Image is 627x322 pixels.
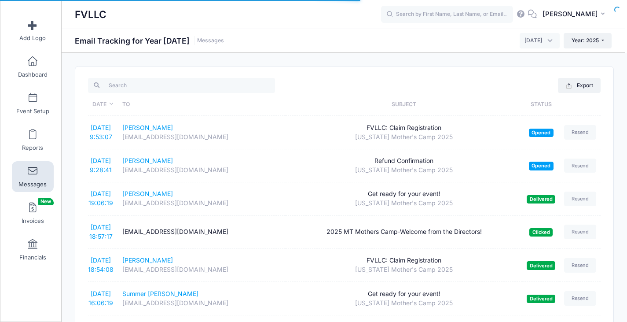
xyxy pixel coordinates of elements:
div: [US_STATE] Mother's Camp 2025 [290,133,518,142]
span: Messages [18,181,47,188]
a: Resend [564,225,597,239]
a: Resend [564,192,597,206]
a: Resend [564,159,597,173]
div: Refund Confirmation [290,156,518,166]
span: Clicked [529,228,553,237]
h1: Email Tracking for Year [DATE] [75,36,224,45]
a: Reports [12,125,54,155]
a: Messages [197,37,224,44]
button: Export [558,78,601,93]
a: Summer [PERSON_NAME][EMAIL_ADDRESS][DOMAIN_NAME] [122,289,282,308]
a: Messages [12,161,54,192]
button: [PERSON_NAME] [537,4,614,25]
div: [EMAIL_ADDRESS][DOMAIN_NAME] [122,265,282,274]
span: Opened [529,129,554,137]
a: [DATE] 18:57:17 [89,223,113,240]
a: Dashboard [12,52,54,82]
div: [EMAIL_ADDRESS][DOMAIN_NAME] [122,166,282,175]
span: Reports [22,144,43,152]
a: [PERSON_NAME][EMAIL_ADDRESS][DOMAIN_NAME] [122,123,282,142]
span: Financials [19,254,46,261]
div: [EMAIL_ADDRESS][DOMAIN_NAME] [122,227,282,237]
div: [EMAIL_ADDRESS][DOMAIN_NAME] [122,133,282,142]
div: 2025 MT Mothers Camp-Welcome from the Directors! [290,227,518,237]
div: Get ready for your event! [290,189,518,199]
a: Resend [564,291,597,306]
div: [US_STATE] Mother's Camp 2025 [290,199,518,208]
a: Resend [564,125,597,140]
h1: FVLLC [75,4,106,25]
a: [DATE] 19:06:19 [88,190,113,207]
span: Add Logo [19,34,46,42]
input: Search by First Name, Last Name, or Email... [381,6,513,23]
div: [US_STATE] Mother's Camp 2025 [290,265,518,274]
a: Add Logo [12,15,54,46]
span: Event Setup [16,107,49,115]
a: Financials [12,234,54,265]
a: [DATE] 9:28:41 [90,157,112,174]
div: Summer [PERSON_NAME] [122,289,282,299]
a: [PERSON_NAME][EMAIL_ADDRESS][DOMAIN_NAME] [122,189,282,208]
span: Invoices [22,217,44,225]
span: Delivered [527,295,555,303]
input: Search [88,78,275,93]
a: InvoicesNew [12,198,54,229]
th: : activate to sort column ascending [560,93,601,116]
a: [DATE] 9:53:07 [90,124,112,141]
span: October 2025 [524,37,542,44]
div: [EMAIL_ADDRESS][DOMAIN_NAME] [122,199,282,208]
span: Dashboard [18,71,48,78]
span: New [38,198,54,205]
div: [PERSON_NAME] [122,156,282,166]
th: Status: activate to sort column ascending [522,93,560,116]
a: [DATE] 16:06:19 [88,290,113,307]
div: FVLLC: Claim Registration [290,256,518,265]
button: Year: 2025 [564,33,612,48]
th: Subject: activate to sort column ascending [286,93,522,116]
span: Delivered [527,261,555,270]
div: [EMAIL_ADDRESS][DOMAIN_NAME] [122,299,282,308]
span: [PERSON_NAME] [543,9,598,19]
div: [PERSON_NAME] [122,123,282,133]
div: FVLLC: Claim Registration [290,123,518,133]
th: To: activate to sort column ascending [118,93,286,116]
div: [US_STATE] Mother's Camp 2025 [290,299,518,308]
a: [DATE] 18:54:08 [88,256,114,273]
span: Opened [529,162,554,170]
div: [PERSON_NAME] [122,189,282,199]
span: Delivered [527,195,555,204]
a: Event Setup [12,88,54,119]
a: [PERSON_NAME][EMAIL_ADDRESS][DOMAIN_NAME] [122,256,282,274]
div: [PERSON_NAME] [122,256,282,265]
div: [US_STATE] Mother's Camp 2025 [290,166,518,175]
a: Resend [564,258,597,273]
th: Date: activate to sort column ascending [88,93,118,116]
div: Get ready for your event! [290,289,518,299]
a: [PERSON_NAME][EMAIL_ADDRESS][DOMAIN_NAME] [122,156,282,175]
span: Year: 2025 [572,37,599,44]
span: October 2025 [520,33,560,48]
